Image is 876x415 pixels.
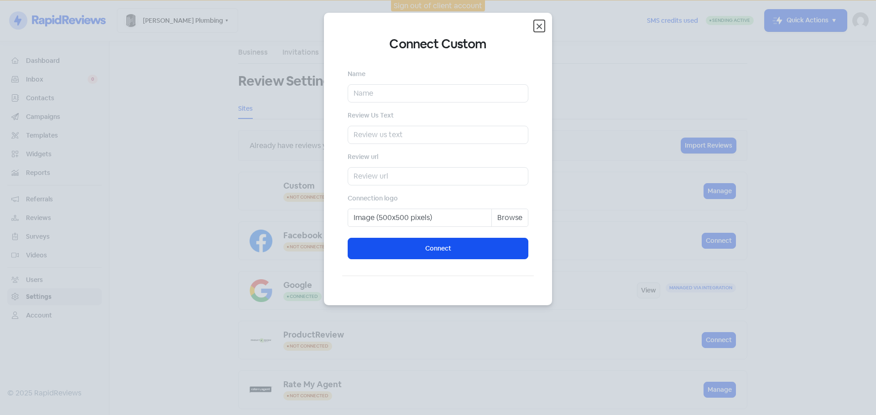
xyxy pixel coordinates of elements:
[348,209,528,227] label: Image (500x500 pixels)
[534,20,545,32] button: Close
[348,84,528,102] input: Name
[348,111,394,120] label: Review Us Text
[348,152,378,162] label: Review url
[348,126,528,144] input: Review us text
[348,194,398,203] label: Connection logo
[348,69,365,79] label: Name
[348,167,528,185] input: Review url
[348,238,528,259] button: Connect
[348,36,528,52] h4: Connect Custom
